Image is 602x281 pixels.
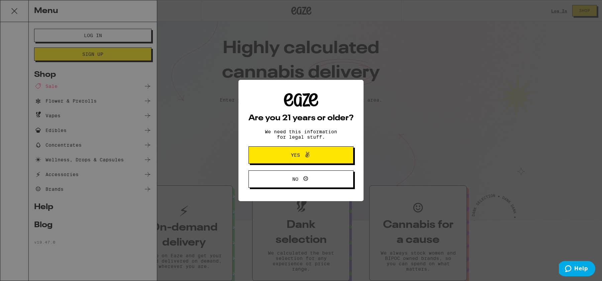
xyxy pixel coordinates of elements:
iframe: Opens a widget where you can find more information [559,261,595,278]
span: No [292,177,298,181]
p: We need this information for legal stuff. [259,129,343,140]
button: No [248,170,354,188]
button: Yes [248,146,354,164]
h2: Are you 21 years or older? [248,114,354,122]
span: Yes [291,153,300,157]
